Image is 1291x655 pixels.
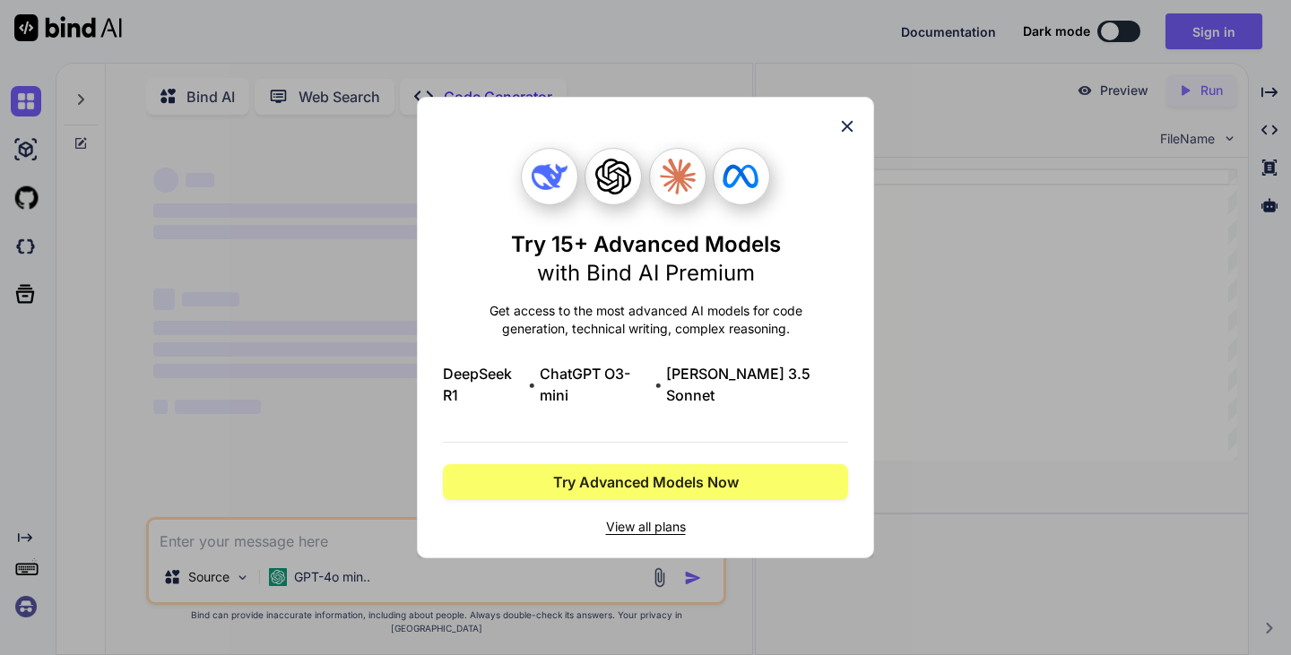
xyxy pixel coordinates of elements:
[666,363,848,406] span: [PERSON_NAME] 3.5 Sonnet
[654,374,663,395] span: •
[553,471,739,493] span: Try Advanced Models Now
[443,302,848,338] p: Get access to the most advanced AI models for code generation, technical writing, complex reasoning.
[537,260,755,286] span: with Bind AI Premium
[443,363,524,406] span: DeepSeek R1
[540,363,651,406] span: ChatGPT O3-mini
[511,230,781,288] h1: Try 15+ Advanced Models
[532,159,568,194] img: Deepseek
[528,374,536,395] span: •
[443,464,848,500] button: Try Advanced Models Now
[443,518,848,536] span: View all plans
